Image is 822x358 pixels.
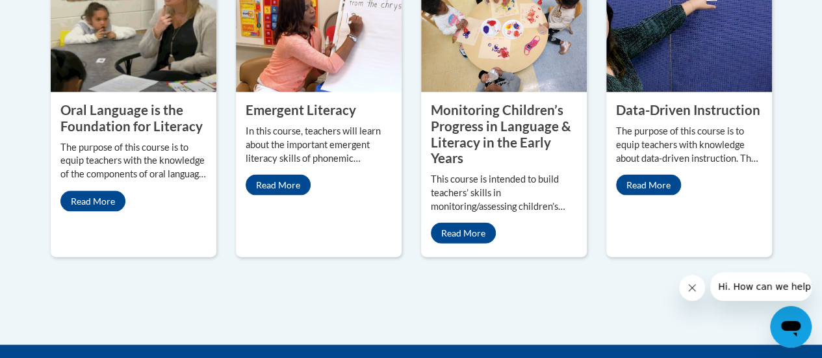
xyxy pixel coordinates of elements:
a: Read More [616,175,681,196]
span: Hi. How can we help? [8,9,105,19]
iframe: Button to launch messaging window [770,306,812,348]
property: Oral Language is the Foundation for Literacy [60,102,203,134]
a: Read More [246,175,311,196]
iframe: Message from company [710,272,812,301]
iframe: Close message [679,275,705,301]
p: In this course, teachers will learn about the important emergent literacy skills of phonemic awar... [246,125,392,166]
p: This course is intended to build teachers’ skills in monitoring/assessing children’s developmenta... [431,173,577,214]
property: Data-Driven Instruction [616,102,760,118]
p: The purpose of this course is to equip teachers with the knowledge of the components of oral lang... [60,141,207,182]
property: Emergent Literacy [246,102,356,118]
property: Monitoring Children’s Progress in Language & Literacy in the Early Years [431,102,571,166]
p: The purpose of this course is to equip teachers with knowledge about data-driven instruction. The... [616,125,762,166]
a: Read More [60,191,125,212]
a: Read More [431,223,496,244]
